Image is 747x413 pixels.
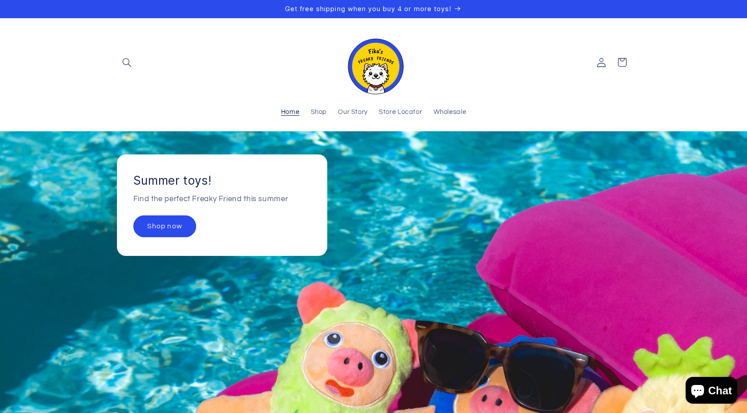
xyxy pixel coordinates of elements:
[305,103,333,122] a: Shop
[342,31,405,94] img: Fika's Freaky Friends
[373,103,428,122] a: Store Locator
[133,173,211,188] h2: Summer toys!
[281,108,300,117] span: Home
[311,108,327,117] span: Shop
[133,193,288,206] p: Find the perfect Freaky Friend this summer
[683,377,740,406] inbox-online-store-chat: Shopify online store chat
[428,103,472,122] a: Wholesale
[379,108,422,117] span: Store Locator
[275,103,305,122] a: Home
[339,27,408,98] a: Fika's Freaky Friends
[333,103,373,122] a: Our Story
[133,215,196,237] a: Shop now
[434,108,466,117] span: Wholesale
[117,52,137,73] summary: Search
[285,5,451,12] span: Get free shipping when you buy 4 or more toys!
[338,108,368,117] span: Our Story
